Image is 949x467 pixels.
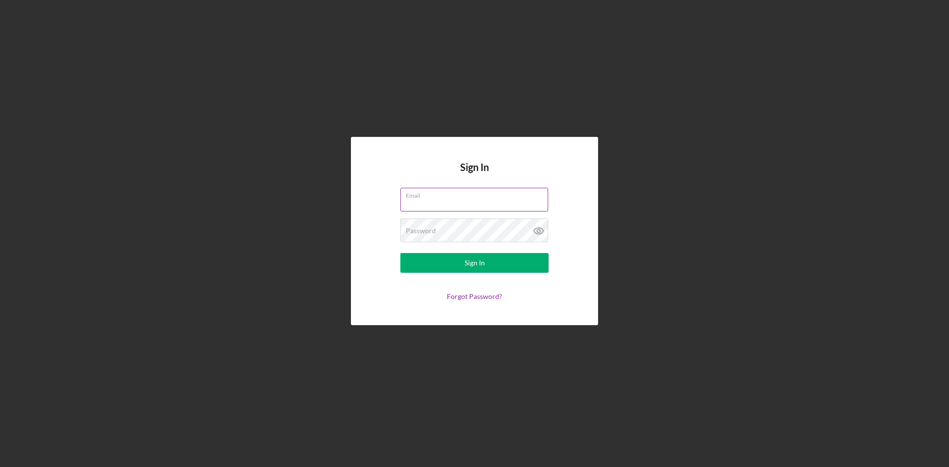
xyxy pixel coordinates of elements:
h4: Sign In [460,162,489,188]
label: Password [406,227,436,235]
a: Forgot Password? [447,292,502,300]
button: Sign In [400,253,549,273]
label: Email [406,188,548,199]
div: Sign In [465,253,485,273]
